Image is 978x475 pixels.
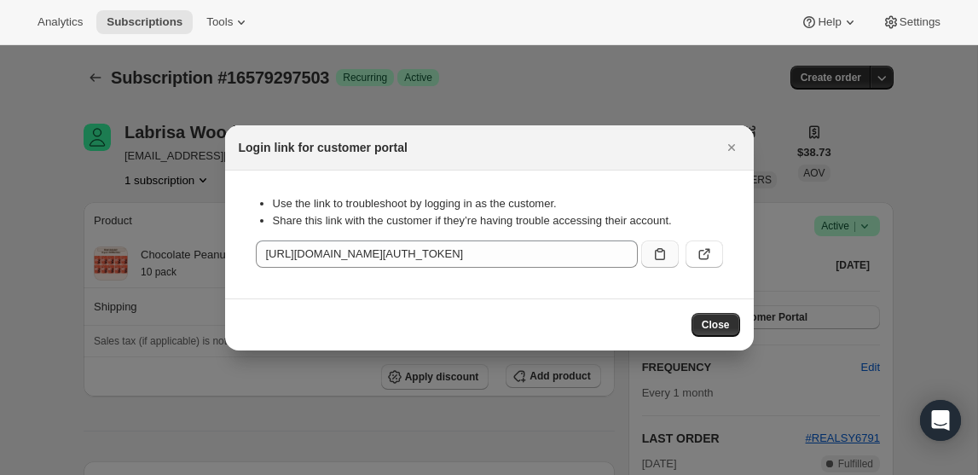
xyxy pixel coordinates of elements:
[790,10,868,34] button: Help
[96,10,193,34] button: Subscriptions
[872,10,951,34] button: Settings
[273,195,723,212] li: Use the link to troubleshoot by logging in as the customer.
[38,15,83,29] span: Analytics
[702,318,730,332] span: Close
[239,139,408,156] h2: Login link for customer portal
[206,15,233,29] span: Tools
[900,15,940,29] span: Settings
[818,15,841,29] span: Help
[196,10,260,34] button: Tools
[920,400,961,441] div: Open Intercom Messenger
[720,136,744,159] button: Close
[692,313,740,337] button: Close
[273,212,723,229] li: Share this link with the customer if they’re having trouble accessing their account.
[107,15,182,29] span: Subscriptions
[27,10,93,34] button: Analytics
